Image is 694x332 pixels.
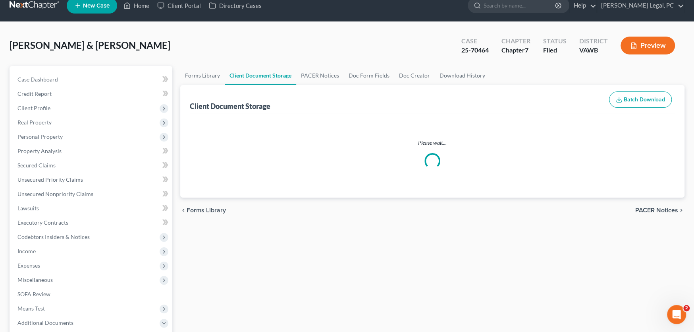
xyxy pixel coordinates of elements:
[180,207,226,214] button: chevron_left Forms Library
[461,37,489,46] div: Case
[11,173,172,187] a: Unsecured Priority Claims
[435,66,490,85] a: Download History
[17,176,83,183] span: Unsecured Priority Claims
[501,37,530,46] div: Chapter
[190,101,270,111] div: Client Document Storage
[17,119,52,126] span: Real Property
[17,248,36,254] span: Income
[394,66,435,85] a: Doc Creator
[17,262,40,269] span: Expenses
[621,37,675,54] button: Preview
[461,46,489,55] div: 25-70464
[180,66,225,85] a: Forms Library
[187,207,226,214] span: Forms Library
[17,76,58,83] span: Case Dashboard
[635,207,684,214] button: PACER Notices chevron_right
[678,207,684,214] i: chevron_right
[11,201,172,216] a: Lawsuits
[180,207,187,214] i: chevron_left
[17,105,50,111] span: Client Profile
[501,46,530,55] div: Chapter
[609,91,672,108] button: Batch Download
[17,90,52,97] span: Credit Report
[11,87,172,101] a: Credit Report
[191,139,673,147] p: Please wait...
[579,37,608,46] div: District
[17,162,56,169] span: Secured Claims
[17,305,45,312] span: Means Test
[225,66,296,85] a: Client Document Storage
[17,205,39,212] span: Lawsuits
[11,158,172,173] a: Secured Claims
[11,187,172,201] a: Unsecured Nonpriority Claims
[17,233,90,240] span: Codebtors Insiders & Notices
[17,219,68,226] span: Executory Contracts
[17,291,50,297] span: SOFA Review
[17,133,63,140] span: Personal Property
[17,276,53,283] span: Miscellaneous
[11,216,172,230] a: Executory Contracts
[667,305,686,324] iframe: Intercom live chat
[10,39,170,51] span: [PERSON_NAME] & [PERSON_NAME]
[11,144,172,158] a: Property Analysis
[17,319,73,326] span: Additional Documents
[579,46,608,55] div: VAWB
[543,37,567,46] div: Status
[344,66,394,85] a: Doc Form Fields
[17,148,62,154] span: Property Analysis
[624,96,665,103] span: Batch Download
[11,72,172,87] a: Case Dashboard
[683,305,690,311] span: 2
[635,207,678,214] span: PACER Notices
[11,287,172,301] a: SOFA Review
[296,66,344,85] a: PACER Notices
[17,190,93,197] span: Unsecured Nonpriority Claims
[543,46,567,55] div: Filed
[83,3,110,9] span: New Case
[525,46,528,54] span: 7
